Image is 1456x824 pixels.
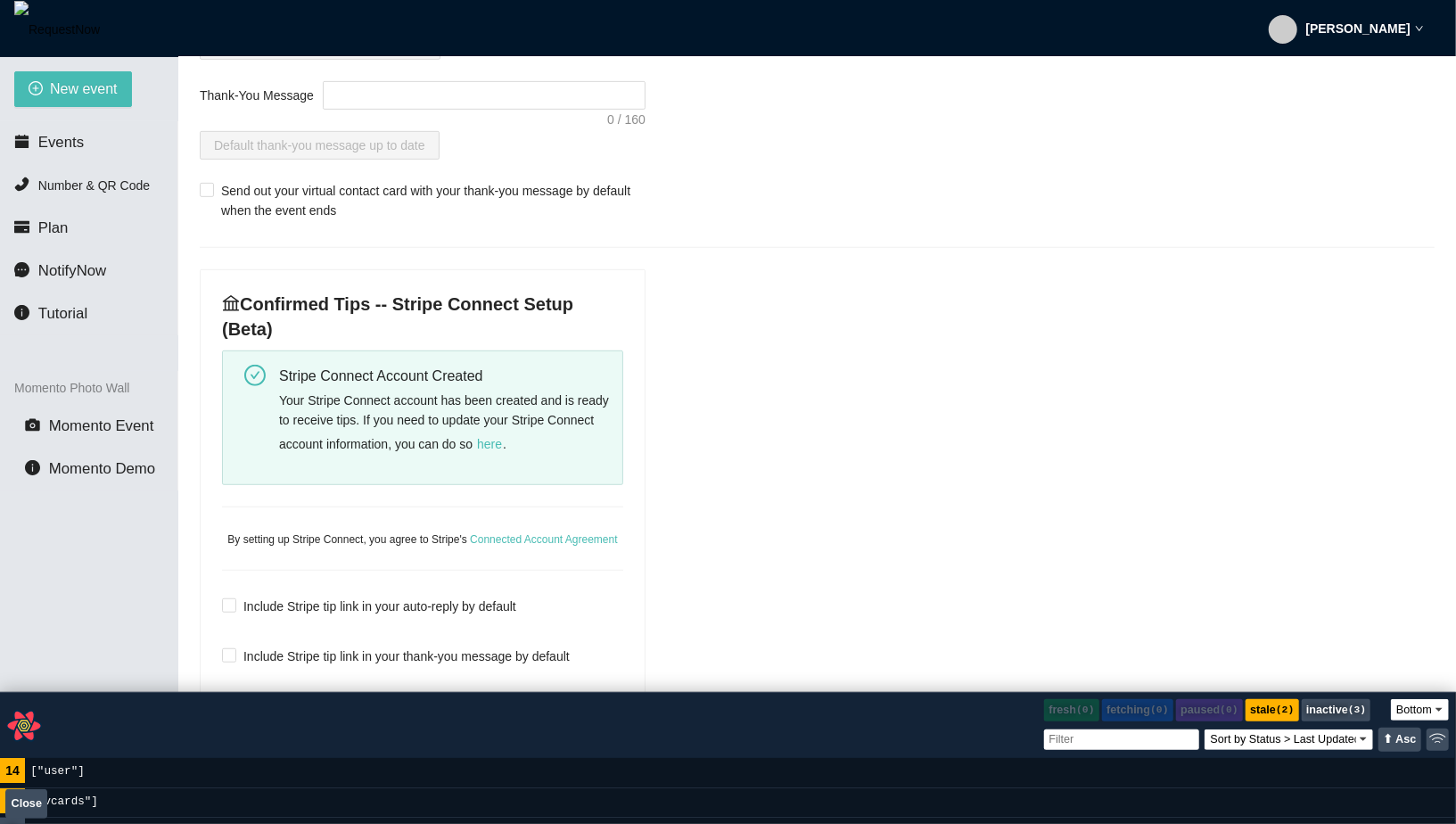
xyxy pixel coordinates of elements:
[222,292,623,342] h4: Confirmed Tips -- Stripe Connect Setup (Beta)
[214,181,646,220] span: Send out your virtual contact card with your thank-you message by default when the event ends
[1348,703,1366,719] code: ( 3 )
[1044,729,1199,751] input: Filter by queryhash
[470,533,617,546] a: Connected Account Agreement
[1391,699,1449,721] select: Panel position
[1302,699,1370,721] span: inactive
[1102,699,1172,721] span: fetching
[25,758,90,787] code: ["user"]
[5,789,47,818] button: Close
[25,417,40,433] span: camera
[200,131,440,160] button: Default thank-you message up to date
[38,134,84,151] span: Events
[227,533,617,546] span: By setting up Stripe Connect, you agree to Stripe's
[477,434,502,454] span: here
[14,177,29,192] span: phone
[14,262,29,277] span: message
[323,81,646,110] textarea: Thank-You Message
[1246,699,1298,721] span: stale
[236,647,577,666] span: Include Stripe tip link in your thank-you message by default
[29,81,43,98] span: plus-circle
[244,365,266,386] span: check-circle
[14,71,132,107] button: plus-circleNew event
[1176,699,1243,721] span: paused
[50,78,118,100] span: New event
[25,788,103,817] code: ["vcards"]
[1415,24,1424,33] span: down
[1276,703,1294,719] code: ( 2 )
[14,219,29,235] span: credit-card
[1306,21,1411,36] strong: [PERSON_NAME]
[200,81,323,110] label: Thank-You Message
[476,430,503,458] button: here
[279,365,609,387] div: Stripe Connect Account Created
[222,294,240,312] span: bank
[236,597,523,616] span: Include Stripe tip link in your auto-reply by default
[6,708,42,744] button: Close React Query Devtools
[279,391,609,458] div: Your Stripe Connect account has been created and is ready to receive tips. If you need to update ...
[25,460,40,475] span: info-circle
[38,219,69,236] span: Plan
[49,417,154,434] span: Momento Event
[1220,703,1238,719] code: ( 0 )
[49,460,155,477] span: Momento Demo
[14,1,100,58] img: RequestNow
[1205,729,1373,751] select: Sort queries
[14,134,29,149] span: calendar
[38,305,87,322] span: Tutorial
[38,178,150,193] span: Number & QR Code
[1150,703,1168,719] code: ( 0 )
[1378,728,1420,752] button: ⬆ Asc
[14,305,29,320] span: info-circle
[1076,703,1094,719] code: ( 0 )
[1427,729,1449,751] button: Mock offline behavior
[38,262,106,279] span: NotifyNow
[1044,699,1098,721] span: fresh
